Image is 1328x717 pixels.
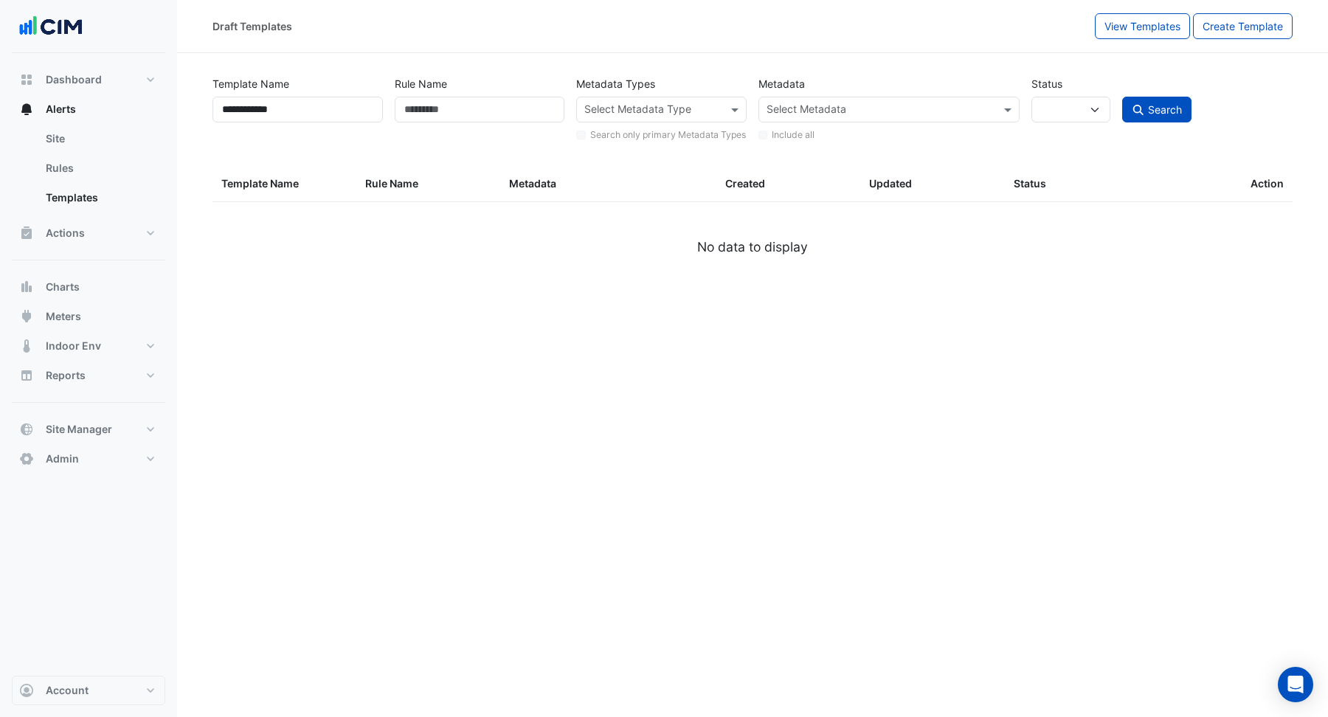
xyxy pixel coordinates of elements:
span: Dashboard [46,72,102,87]
button: Account [12,676,165,705]
app-icon: Admin [19,451,34,466]
button: Indoor Env [12,331,165,361]
span: Created [725,177,765,190]
div: No data to display [212,238,1293,257]
span: Actions [46,226,85,240]
span: Account [46,683,89,698]
app-icon: Meters [19,309,34,324]
button: Admin [12,444,165,474]
span: Search [1148,103,1182,116]
label: Include all [772,128,815,142]
app-icon: Alerts [19,102,34,117]
button: Search [1122,97,1192,122]
app-icon: Charts [19,280,34,294]
span: Metadata [509,177,556,190]
a: Templates [34,183,165,212]
div: Select Metadata [764,101,846,120]
div: Alerts [12,124,165,218]
span: Reports [46,368,86,383]
button: Meters [12,302,165,331]
span: Create Template [1203,20,1283,32]
label: Template Name [212,71,289,97]
a: Site [34,124,165,153]
div: Select Metadata Type [582,101,691,120]
label: Search only primary Metadata Types [590,128,746,142]
app-icon: Site Manager [19,422,34,437]
span: Status [1014,177,1046,190]
app-icon: Actions [19,226,34,240]
span: Rule Name [365,177,418,190]
app-icon: Indoor Env [19,339,34,353]
app-icon: Reports [19,368,34,383]
button: Charts [12,272,165,302]
span: Site Manager [46,422,112,437]
label: Metadata Types [576,71,655,97]
span: View Templates [1104,20,1180,32]
button: Site Manager [12,415,165,444]
div: Draft Templates [212,18,292,34]
label: Rule Name [395,71,447,97]
label: Status [1031,71,1062,97]
img: Company Logo [18,12,84,41]
button: View Templates [1095,13,1190,39]
button: Alerts [12,94,165,124]
div: Open Intercom Messenger [1278,667,1313,702]
span: Charts [46,280,80,294]
button: Actions [12,218,165,248]
button: Dashboard [12,65,165,94]
button: Reports [12,361,165,390]
label: Metadata [758,71,805,97]
span: Updated [869,177,912,190]
span: Indoor Env [46,339,101,353]
span: Action [1251,176,1284,193]
button: Create Template [1193,13,1293,39]
span: Admin [46,451,79,466]
span: Meters [46,309,81,324]
span: Alerts [46,102,76,117]
a: Rules [34,153,165,183]
span: Template Name [221,177,299,190]
app-icon: Dashboard [19,72,34,87]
